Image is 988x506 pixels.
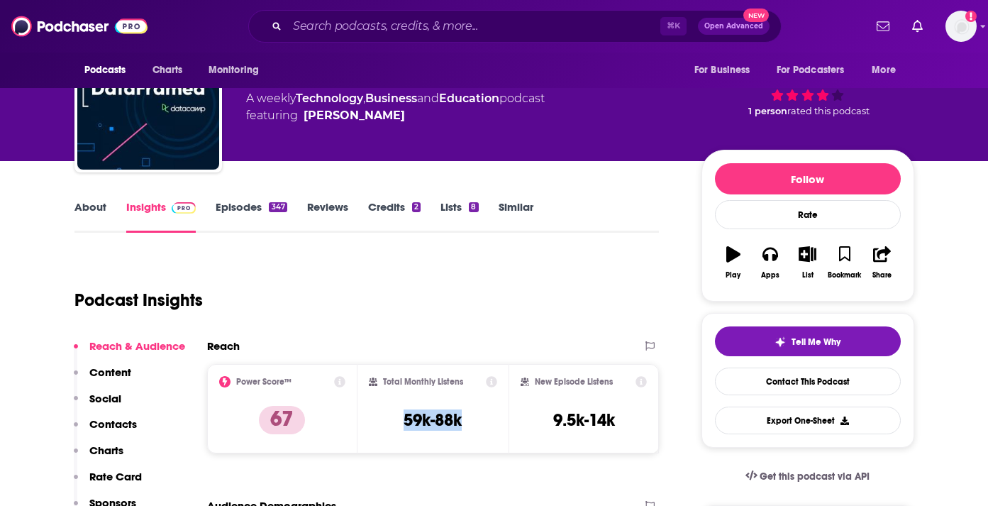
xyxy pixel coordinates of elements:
button: Share [863,237,900,288]
svg: Add a profile image [965,11,977,22]
img: tell me why sparkle [775,336,786,348]
button: Apps [752,237,789,288]
a: Business [365,92,417,105]
button: List [789,237,826,288]
div: List [802,271,814,280]
button: Play [715,237,752,288]
a: Lists8 [440,200,478,233]
a: Charts [143,57,192,84]
span: and [417,92,439,105]
button: Follow [715,163,901,194]
button: open menu [767,57,865,84]
span: Tell Me Why [792,336,840,348]
button: Contacts [74,417,137,444]
button: tell me why sparkleTell Me Why [715,326,901,356]
h3: 9.5k-14k [553,409,615,431]
div: Search podcasts, credits, & more... [248,10,782,43]
a: InsightsPodchaser Pro [126,200,196,233]
button: Charts [74,444,123,470]
span: Logged in as megcassidy [945,11,977,42]
h2: Power Score™ [236,377,292,387]
button: Reach & Audience [74,339,185,365]
a: Reviews [307,200,348,233]
button: Rate Card [74,470,142,496]
button: open menu [684,57,768,84]
a: About [74,200,106,233]
input: Search podcasts, credits, & more... [287,15,660,38]
span: rated this podcast [787,106,870,116]
p: Rate Card [89,470,142,483]
span: 1 person [748,106,787,116]
span: Open Advanced [704,23,763,30]
span: For Podcasters [777,60,845,80]
p: 67 [259,406,305,434]
span: Podcasts [84,60,126,80]
p: Reach & Audience [89,339,185,353]
span: ⌘ K [660,17,687,35]
p: Charts [89,444,123,457]
span: More [872,60,896,80]
a: Adel Nehme [304,107,405,124]
a: Education [439,92,499,105]
h2: Reach [207,339,240,353]
h2: New Episode Listens [535,377,613,387]
a: Technology [296,92,363,105]
div: Rate [715,200,901,229]
button: Social [74,392,121,418]
a: Show notifications dropdown [871,14,895,38]
div: 8 [469,202,478,212]
span: Monitoring [209,60,259,80]
p: Contacts [89,417,137,431]
a: Credits2 [368,200,421,233]
span: For Business [694,60,750,80]
span: New [743,9,769,22]
button: Open AdvancedNew [698,18,770,35]
span: , [363,92,365,105]
button: open menu [199,57,277,84]
button: Export One-Sheet [715,407,901,434]
img: DataFramed [77,28,219,170]
span: featuring [246,107,545,124]
button: Content [74,365,131,392]
p: Content [89,365,131,379]
a: Show notifications dropdown [906,14,928,38]
div: Play [726,271,740,280]
button: open menu [74,57,145,84]
span: Get this podcast via API [760,471,870,483]
img: Podchaser - Follow, Share and Rate Podcasts [11,13,148,40]
span: Charts [152,60,183,80]
img: User Profile [945,11,977,42]
h3: 59k-88k [404,409,462,431]
button: Show profile menu [945,11,977,42]
div: Bookmark [828,271,861,280]
img: Podchaser Pro [172,202,196,214]
div: A weekly podcast [246,90,545,124]
a: Get this podcast via API [734,459,882,494]
div: 347 [269,202,287,212]
a: Similar [499,200,533,233]
h2: Total Monthly Listens [383,377,463,387]
button: open menu [862,57,914,84]
div: Apps [761,271,779,280]
a: Contact This Podcast [715,368,901,395]
div: Share [872,271,892,280]
h1: Podcast Insights [74,290,203,311]
a: Episodes347 [216,200,287,233]
button: Bookmark [826,237,863,288]
p: Social [89,392,121,405]
div: 2 [412,202,421,212]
